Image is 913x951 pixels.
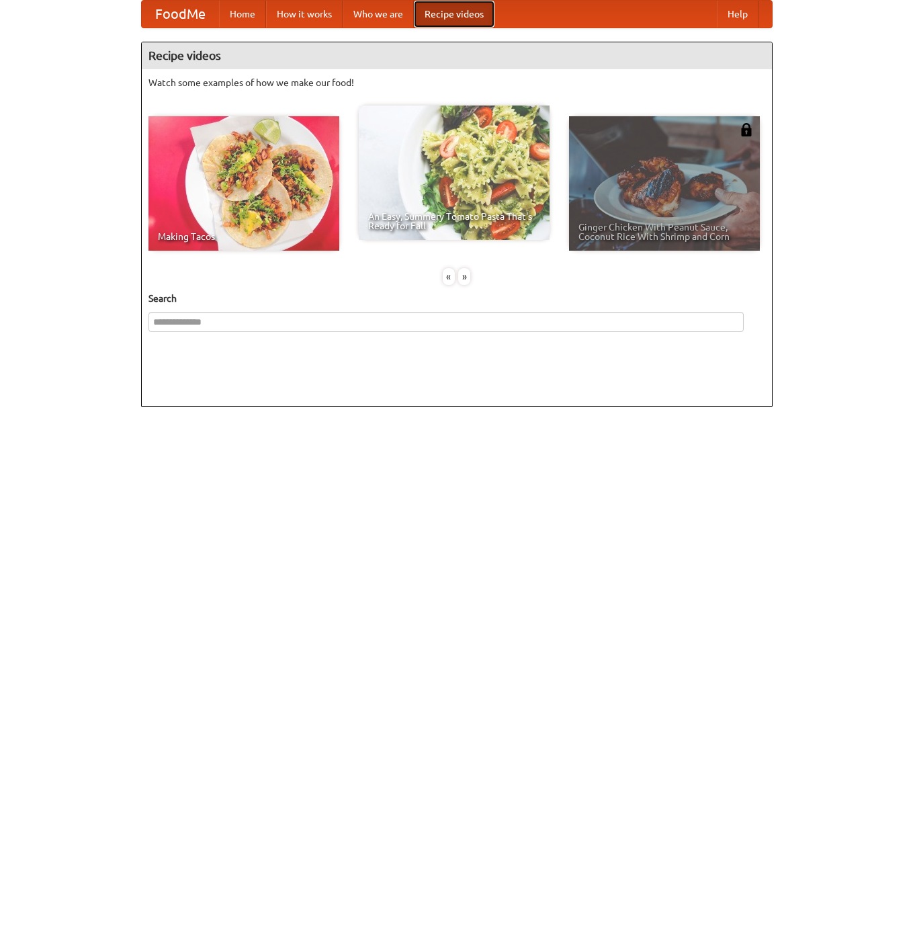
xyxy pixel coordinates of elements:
a: Home [219,1,266,28]
a: Recipe videos [414,1,494,28]
span: Making Tacos [158,232,330,241]
a: Help [717,1,758,28]
div: » [458,268,470,285]
a: Who we are [343,1,414,28]
span: An Easy, Summery Tomato Pasta That's Ready for Fall [368,212,540,231]
a: How it works [266,1,343,28]
p: Watch some examples of how we make our food! [148,76,765,89]
h4: Recipe videos [142,42,772,69]
a: FoodMe [142,1,219,28]
a: An Easy, Summery Tomato Pasta That's Ready for Fall [359,106,550,240]
img: 483408.png [740,123,753,136]
div: « [443,268,455,285]
h5: Search [148,292,765,305]
a: Making Tacos [148,116,339,251]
